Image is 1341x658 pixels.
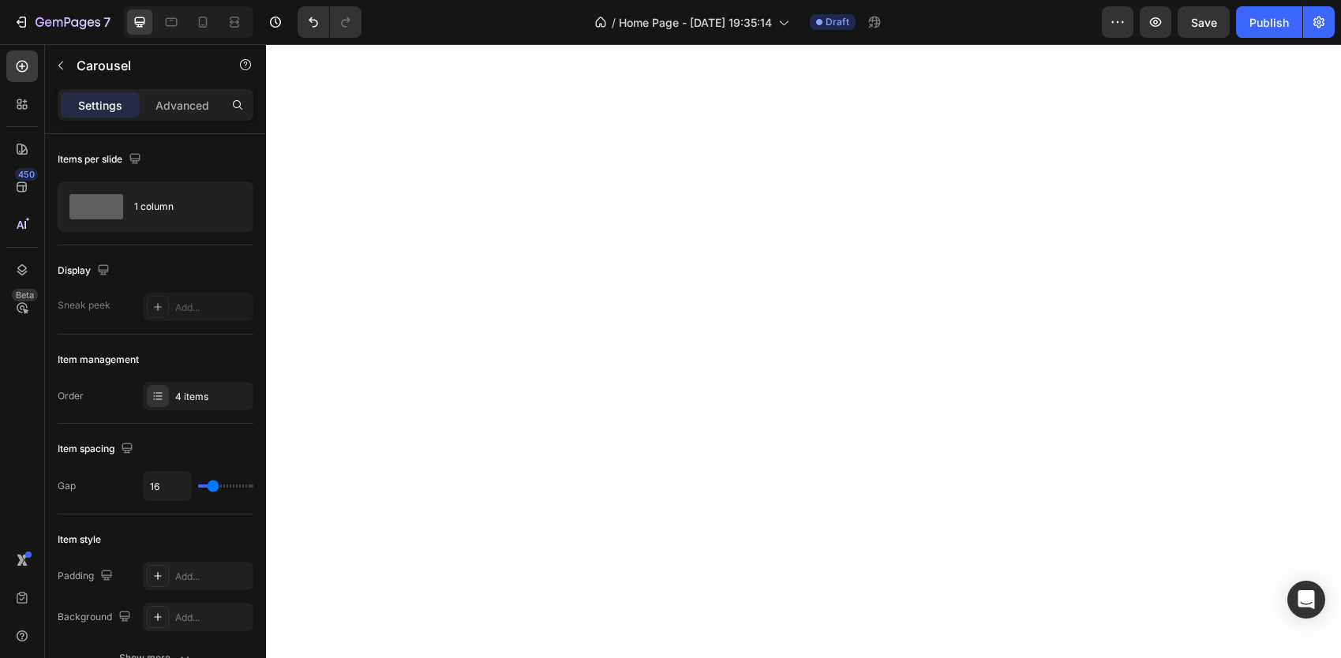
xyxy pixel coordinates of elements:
[612,14,616,31] span: /
[144,472,191,500] input: Auto
[58,298,111,312] div: Sneak peek
[58,353,139,367] div: Item management
[77,56,211,75] p: Carousel
[6,6,118,38] button: 7
[175,390,249,404] div: 4 items
[58,389,84,403] div: Order
[1236,6,1302,38] button: Publish
[12,289,38,301] div: Beta
[58,149,144,170] div: Items per slide
[1249,14,1289,31] div: Publish
[58,607,134,628] div: Background
[1191,16,1217,29] span: Save
[175,611,249,625] div: Add...
[826,15,849,29] span: Draft
[134,189,230,225] div: 1 column
[58,439,137,460] div: Item spacing
[298,6,361,38] div: Undo/Redo
[1287,581,1325,619] div: Open Intercom Messenger
[58,260,113,282] div: Display
[58,533,101,547] div: Item style
[266,44,1341,658] iframe: Design area
[1178,6,1230,38] button: Save
[15,168,38,181] div: 450
[155,97,209,114] p: Advanced
[58,566,116,587] div: Padding
[619,14,772,31] span: Home Page - [DATE] 19:35:14
[103,13,111,32] p: 7
[78,97,122,114] p: Settings
[175,570,249,584] div: Add...
[58,479,76,493] div: Gap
